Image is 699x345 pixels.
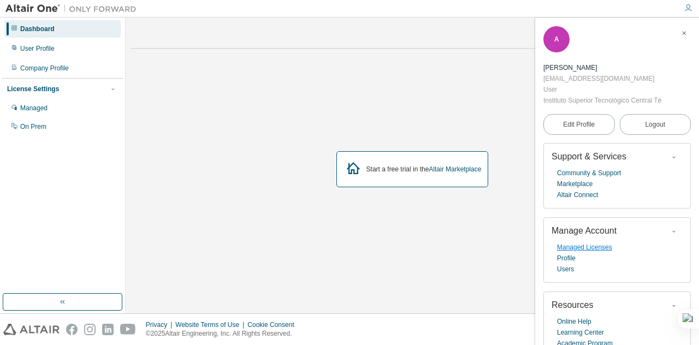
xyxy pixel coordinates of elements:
[543,84,661,95] div: User
[20,64,69,73] div: Company Profile
[3,324,60,335] img: altair_logo.svg
[557,242,612,253] a: Managed Licenses
[557,168,621,179] a: Community & Support
[557,189,598,200] a: Altair Connect
[102,324,114,335] img: linkedin.svg
[20,44,55,53] div: User Profile
[120,324,136,335] img: youtube.svg
[247,320,300,329] div: Cookie Consent
[20,25,55,33] div: Dashboard
[20,104,48,112] div: Managed
[645,119,665,130] span: Logout
[554,35,559,43] span: A
[5,3,142,14] img: Altair One
[146,329,301,338] p: © 2025 Altair Engineering, Inc. All Rights Reserved.
[543,114,615,135] a: Edit Profile
[557,253,576,264] a: Profile
[557,327,604,338] a: Learning Center
[543,62,661,73] div: ANDRES ORTEGA
[557,264,574,275] a: Users
[7,85,59,93] div: License Settings
[66,324,78,335] img: facebook.svg
[557,316,591,327] a: Online Help
[146,320,175,329] div: Privacy
[175,320,247,329] div: Website Terms of Use
[552,152,626,161] span: Support & Services
[20,122,46,131] div: On Prem
[557,179,593,189] a: Marketplace
[620,114,691,135] button: Logout
[543,95,661,106] div: Instituto Superior Tecnológico Central Técnico
[543,73,661,84] div: [EMAIL_ADDRESS][DOMAIN_NAME]
[429,165,481,173] a: Altair Marketplace
[563,120,595,129] span: Edit Profile
[552,226,617,235] span: Manage Account
[84,324,96,335] img: instagram.svg
[366,165,482,174] div: Start a free trial in the
[552,300,593,310] span: Resources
